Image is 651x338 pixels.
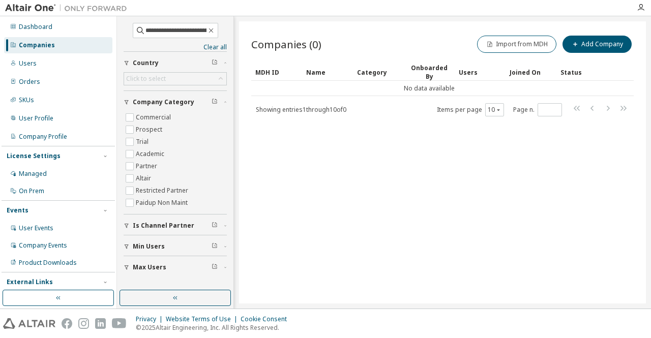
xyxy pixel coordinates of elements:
[19,114,53,122] div: User Profile
[3,318,55,329] img: altair_logo.svg
[136,323,293,332] p: © 2025 Altair Engineering, Inc. All Rights Reserved.
[19,41,55,49] div: Companies
[19,170,47,178] div: Managed
[112,318,127,329] img: youtube.svg
[19,187,44,195] div: On Prem
[136,148,166,160] label: Academic
[255,64,298,80] div: MDH ID
[306,64,349,80] div: Name
[19,78,40,86] div: Orders
[19,23,52,31] div: Dashboard
[124,52,227,74] button: Country
[19,133,67,141] div: Company Profile
[136,136,151,148] label: Trial
[488,106,501,114] button: 10
[19,224,53,232] div: User Events
[212,222,218,230] span: Clear filter
[124,235,227,258] button: Min Users
[136,315,166,323] div: Privacy
[19,259,77,267] div: Product Downloads
[133,242,165,251] span: Min Users
[513,103,562,116] span: Page n.
[563,36,632,53] button: Add Company
[136,185,190,197] label: Restricted Partner
[5,3,132,13] img: Altair One
[136,111,173,124] label: Commercial
[241,315,293,323] div: Cookie Consent
[477,36,556,53] button: Import from MDH
[133,59,159,67] span: Country
[133,222,194,230] span: Is Channel Partner
[357,64,400,80] div: Category
[7,206,28,214] div: Events
[19,241,67,250] div: Company Events
[136,197,190,209] label: Paidup Non Maint
[7,278,53,286] div: External Links
[510,64,552,80] div: Joined On
[7,152,61,160] div: License Settings
[136,160,159,172] label: Partner
[126,75,166,83] div: Click to select
[212,59,218,67] span: Clear filter
[408,64,451,81] div: Onboarded By
[437,103,504,116] span: Items per page
[212,242,218,251] span: Clear filter
[166,315,241,323] div: Website Terms of Use
[251,81,607,96] td: No data available
[251,37,321,51] span: Companies (0)
[212,98,218,106] span: Clear filter
[256,105,346,114] span: Showing entries 1 through 10 of 0
[62,318,72,329] img: facebook.svg
[136,124,164,136] label: Prospect
[78,318,89,329] img: instagram.svg
[133,98,194,106] span: Company Category
[212,263,218,271] span: Clear filter
[124,73,226,85] div: Click to select
[560,64,603,80] div: Status
[19,59,37,68] div: Users
[19,96,34,104] div: SKUs
[136,172,153,185] label: Altair
[459,64,501,80] div: Users
[95,318,106,329] img: linkedin.svg
[124,256,227,279] button: Max Users
[124,214,227,237] button: Is Channel Partner
[124,91,227,113] button: Company Category
[124,43,227,51] a: Clear all
[133,263,166,271] span: Max Users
